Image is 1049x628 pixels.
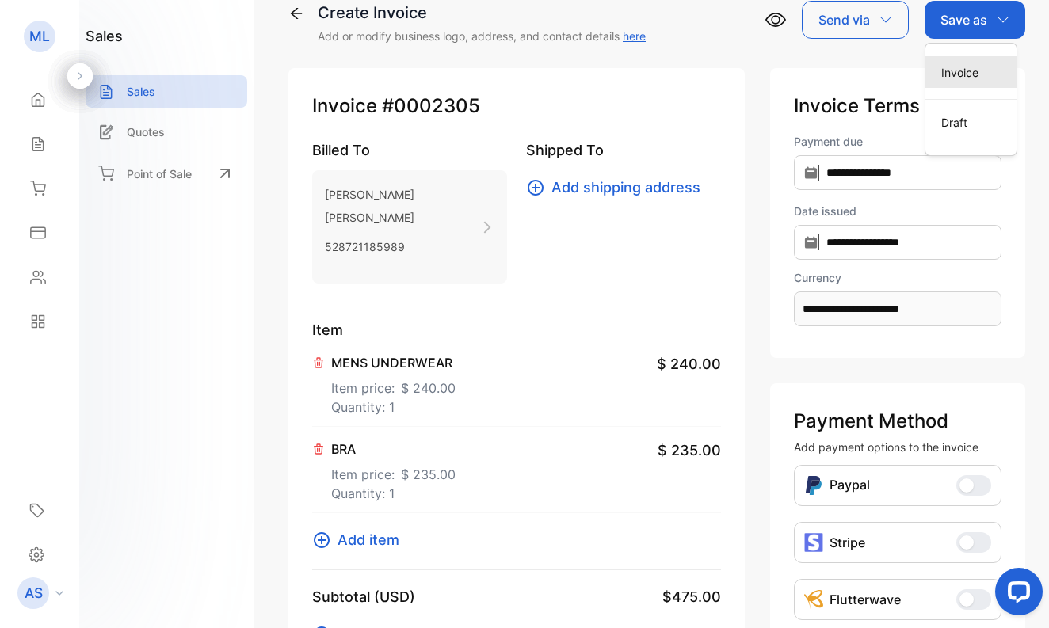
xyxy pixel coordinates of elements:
p: Add or modify business logo, address, and contact details [318,28,646,44]
a: Point of Sale [86,156,247,191]
span: $ 240.00 [401,379,456,398]
p: [PERSON_NAME] [325,183,414,206]
p: Item price: [331,459,456,484]
span: $ 235.00 [401,465,456,484]
span: Add item [338,529,399,550]
p: Subtotal (USD) [312,586,415,607]
p: AS [25,583,43,603]
p: Quotes [127,124,165,140]
p: Add payment options to the invoice [794,439,1001,455]
button: Add item [312,529,409,550]
img: Icon [804,590,823,609]
iframe: LiveChat chat widget [982,561,1049,628]
label: Date issued [794,203,1001,219]
p: Flutterwave [830,590,901,609]
p: Send via [818,10,870,29]
label: Currency [794,269,1001,286]
span: #0002305 [382,92,480,120]
span: $475.00 [662,586,721,607]
a: Sales [86,75,247,108]
p: Billed To [312,139,507,161]
span: $ 235.00 [658,440,721,461]
p: Sales [127,83,155,100]
p: Save as [940,10,987,29]
p: 528721185989 [325,235,414,258]
img: Icon [804,475,823,496]
p: Payment Method [794,407,1001,436]
a: here [623,29,646,43]
p: Stripe [830,533,865,552]
button: Send via [802,1,909,39]
p: MENS UNDERWEAR [331,353,456,372]
p: BRA [331,440,456,459]
p: Point of Sale [127,166,192,182]
p: Invoice [312,92,721,120]
p: Paypal [830,475,870,496]
p: Quantity: 1 [331,484,456,503]
p: Quantity: 1 [331,398,456,417]
label: Payment due [794,133,1001,150]
p: ML [29,26,50,47]
a: Quotes [86,116,247,148]
img: icon [804,533,823,552]
h1: sales [86,25,123,47]
button: Add shipping address [526,177,710,198]
p: Item price: [331,372,456,398]
span: Add shipping address [551,177,700,198]
span: $ 240.00 [657,353,721,375]
div: Create Invoice [318,1,646,25]
div: Draft [925,106,1017,138]
div: Invoice [925,56,1017,88]
p: Shipped To [526,139,721,161]
button: Save as [925,1,1025,39]
p: Item [312,319,721,341]
p: Invoice Terms [794,92,1001,120]
p: [PERSON_NAME] [325,206,414,229]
